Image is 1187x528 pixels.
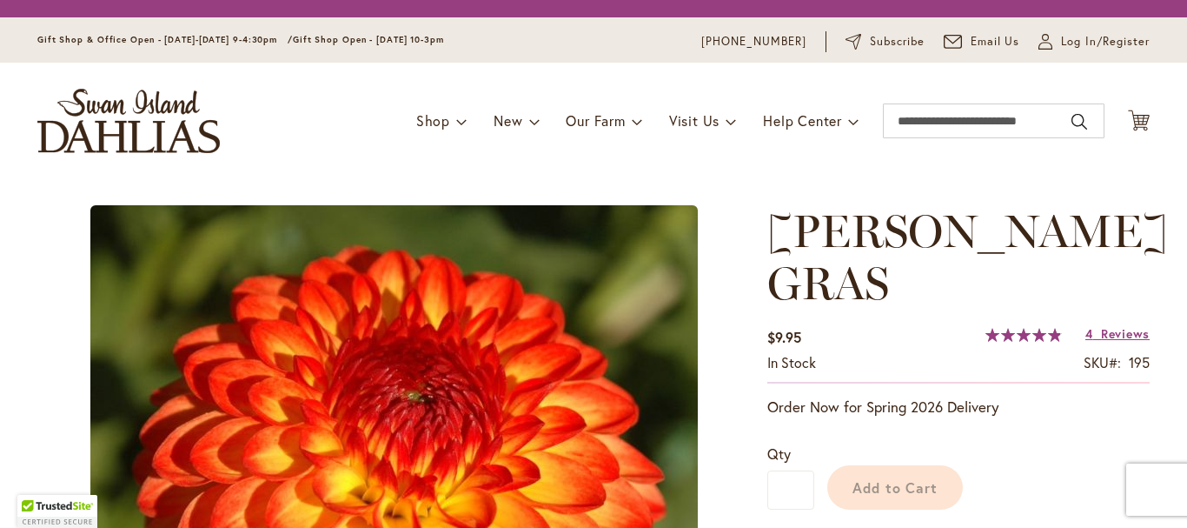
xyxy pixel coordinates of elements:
[767,444,791,463] span: Qty
[1061,33,1150,50] span: Log In/Register
[767,328,801,346] span: $9.95
[767,204,1168,311] span: [PERSON_NAME] GRAS
[870,33,925,50] span: Subscribe
[293,34,444,45] span: Gift Shop Open - [DATE] 10-3pm
[985,328,1062,342] div: 98%
[1084,353,1121,371] strong: SKU
[845,33,925,50] a: Subscribe
[1101,325,1150,342] span: Reviews
[1038,33,1150,50] a: Log In/Register
[37,34,293,45] span: Gift Shop & Office Open - [DATE]-[DATE] 9-4:30pm /
[1071,108,1087,136] button: Search
[944,33,1020,50] a: Email Us
[767,353,816,373] div: Availability
[767,353,816,371] span: In stock
[494,111,522,130] span: New
[669,111,719,130] span: Visit Us
[37,89,220,153] a: store logo
[971,33,1020,50] span: Email Us
[1085,325,1150,342] a: 4 Reviews
[1085,325,1093,342] span: 4
[1129,353,1150,373] div: 195
[767,397,1150,418] p: Order Now for Spring 2026 Delivery
[701,33,806,50] a: [PHONE_NUMBER]
[763,111,842,130] span: Help Center
[566,111,625,130] span: Our Farm
[13,466,62,515] iframe: Launch Accessibility Center
[416,111,450,130] span: Shop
